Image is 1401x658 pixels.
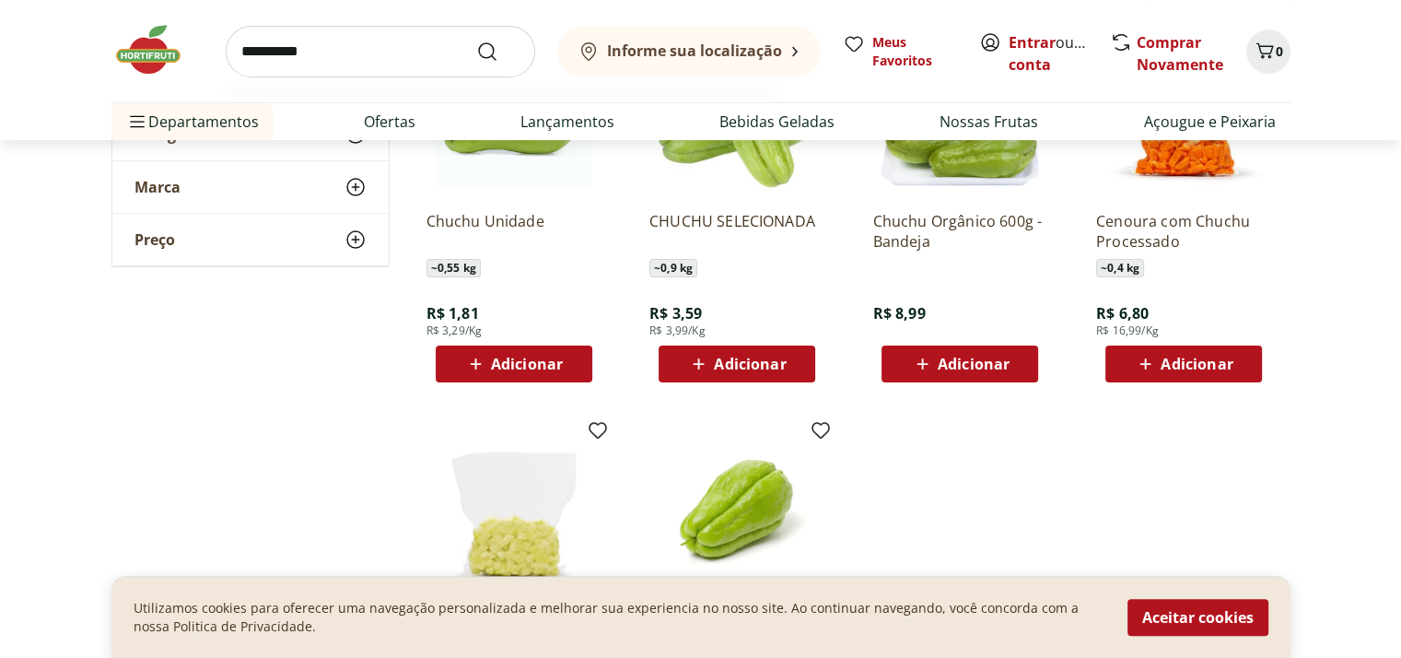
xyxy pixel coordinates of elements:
span: Preço [134,230,175,249]
img: Chuchu Orgânico Natural Da Terra 500g [649,427,824,602]
button: Carrinho [1246,29,1290,74]
span: ~ 0,55 kg [426,259,481,277]
button: Adicionar [436,346,592,382]
span: Adicionar [491,357,563,371]
input: search [226,26,535,77]
p: Utilizamos cookies para oferecer uma navegação personalizada e melhorar sua experiencia no nosso ... [134,599,1105,636]
span: Adicionar [1161,357,1232,371]
button: Adicionar [881,346,1038,382]
img: Hortifruti [111,22,204,77]
a: Açougue e Peixaria [1143,111,1275,133]
span: ou [1009,31,1091,76]
span: R$ 6,80 [1096,303,1149,323]
a: CHUCHU SELECIONADA [649,211,824,252]
span: ~ 0,9 kg [649,259,697,277]
span: R$ 16,99/Kg [1096,323,1159,338]
button: Informe sua localização [557,26,821,77]
span: R$ 1,81 [426,303,479,323]
a: Ofertas [364,111,415,133]
span: R$ 3,99/Kg [649,323,706,338]
a: Bebidas Geladas [719,111,835,133]
button: Marca [112,161,389,213]
span: Adicionar [714,357,786,371]
a: Chuchu Orgânico 600g - Bandeja [872,211,1047,252]
a: Meus Favoritos [843,33,957,70]
b: Informe sua localização [607,41,782,61]
button: Menu [126,100,148,144]
span: Adicionar [938,357,1010,371]
span: Departamentos [126,100,259,144]
span: Meus Favoritos [872,33,957,70]
span: 0 [1276,42,1283,60]
span: R$ 3,29/Kg [426,323,483,338]
button: Submit Search [476,41,520,63]
button: Aceitar cookies [1127,599,1268,636]
img: Chuchu Processado [426,427,601,602]
a: Cenoura com Chuchu Processado [1096,211,1271,252]
a: Lançamentos [520,111,614,133]
a: Nossas Frutas [940,111,1038,133]
a: Comprar Novamente [1137,32,1223,75]
button: Adicionar [659,346,815,382]
a: Criar conta [1009,32,1110,75]
span: R$ 3,59 [649,303,702,323]
span: Marca [134,178,181,196]
button: Adicionar [1105,346,1262,382]
button: Preço [112,214,389,265]
span: ~ 0,4 kg [1096,259,1144,277]
span: R$ 8,99 [872,303,925,323]
a: Entrar [1009,32,1056,53]
a: Chuchu Unidade [426,211,601,252]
